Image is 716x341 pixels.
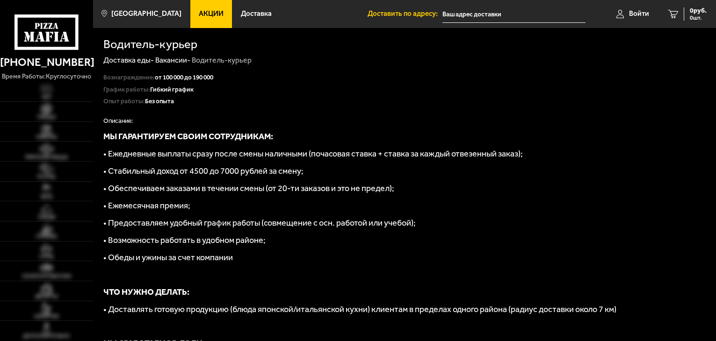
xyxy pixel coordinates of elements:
h1: Водитель-курьер [103,38,197,50]
span: • Стабильный доход от 4500 до 7000 рублей за смену; [103,166,304,176]
div: Опыт работы: [103,97,705,106]
div: График работы: [103,85,705,94]
span: Доставить по адресу: [368,10,442,17]
div: Вознаграждение: [103,73,705,82]
span: от 100 000 до 190 000 [155,73,213,81]
span: Гибкий график [150,85,194,93]
div: Описание: [103,117,705,125]
span: • Возможность работать в удобном районе; [103,235,266,245]
a: Доставка еды- [103,56,154,64]
span: • Обеды и ужины за счет компании [103,252,233,263]
a: Вакансии- [155,56,190,64]
span: • Ежедневные выплаты сразу после смены наличными (почасовая ставка + ставка за каждый отвезенный ... [103,149,523,159]
span: Доставка [241,10,272,17]
span: • Доставлять готовую продукцию (блюда японской/итальянской кухни) клиентам в пределах одного райо... [103,304,616,314]
span: Без опыта [145,97,174,105]
div: Водитель-курьер [192,56,252,65]
b: МЫ ГАРАНТИРУЕМ СВОИМ СОТРУДНИКАМ: [103,131,273,142]
span: • Предоставляем удобный график работы (совмещение с осн. работой или учебой); [103,218,416,228]
span: Войти [629,10,649,17]
span: 0 шт. [690,15,707,21]
span: Акции [199,10,224,17]
span: 0 руб. [690,7,707,14]
b: ЧТО НУЖНО ДЕЛАТЬ: [103,287,189,297]
span: • Ежемесячная премия; [103,200,190,211]
input: Ваш адрес доставки [442,6,586,23]
span: • Обеспечиваем заказами в течении смены (от 20-ти заказов и это не предел); [103,183,394,193]
span: [GEOGRAPHIC_DATA] [111,10,181,17]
